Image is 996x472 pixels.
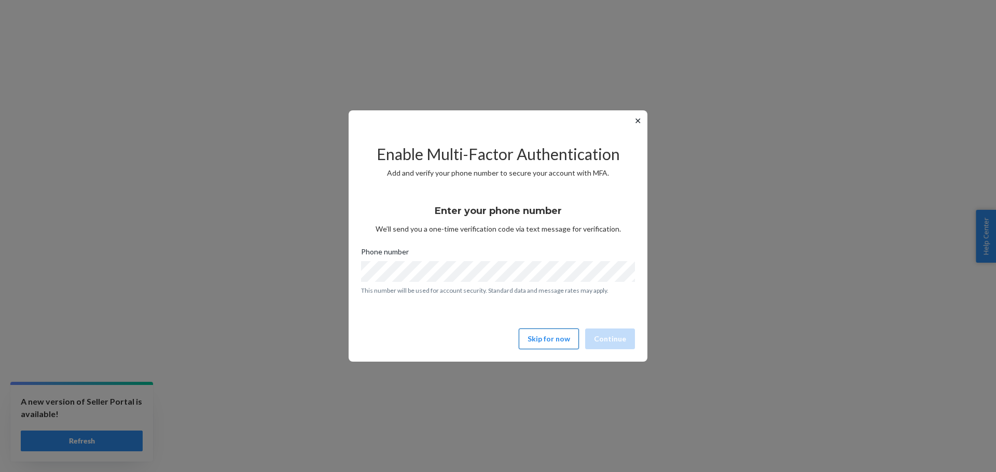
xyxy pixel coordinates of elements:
[361,247,409,261] span: Phone number
[361,146,635,163] h2: Enable Multi-Factor Authentication
[361,196,635,234] div: We’ll send you a one-time verification code via text message for verification.
[435,204,562,218] h3: Enter your phone number
[632,115,643,127] button: ✕
[519,328,579,349] button: Skip for now
[361,168,635,178] p: Add and verify your phone number to secure your account with MFA.
[361,286,635,295] p: This number will be used for account security. Standard data and message rates may apply.
[585,328,635,349] button: Continue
